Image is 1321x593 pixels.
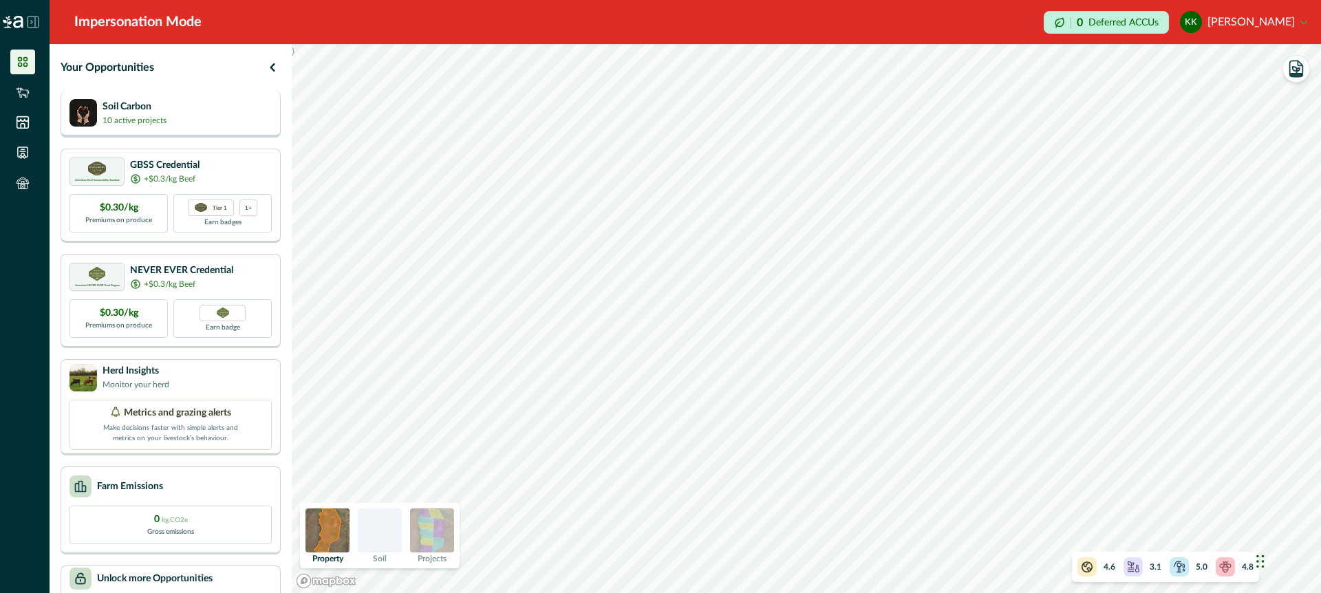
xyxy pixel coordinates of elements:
p: Projects [418,554,447,563]
img: projects preview [410,508,454,552]
span: kg CO2e [162,517,188,524]
p: Tier 1 [213,203,227,212]
p: NEVER EVER Credential [130,263,233,278]
p: Greenham NEVER EVER Beef Program [75,284,120,287]
img: certification logo [89,267,106,281]
p: Earn badges [204,216,241,228]
p: GBSS Credential [130,158,200,173]
p: Property [312,554,343,563]
a: Mapbox logo [296,573,356,589]
p: Soil Carbon [103,100,167,114]
button: Kate Kirk[PERSON_NAME] [1180,6,1307,39]
p: Your Opportunities [61,59,154,76]
p: $0.30/kg [100,306,138,321]
p: Metrics and grazing alerts [124,406,231,420]
img: Greenham NEVER EVER certification badge [217,308,229,318]
p: Deferred ACCUs [1088,17,1159,28]
img: property preview [305,508,350,552]
p: +$0.3/kg Beef [144,278,195,290]
p: 1+ [245,203,252,212]
p: Gross emissions [147,527,194,537]
div: Impersonation Mode [74,12,202,32]
p: 3.1 [1150,561,1161,573]
div: Drag [1256,541,1265,582]
iframe: Chat Widget [1252,527,1321,593]
img: certification logo [88,162,106,175]
p: $0.30/kg [100,201,138,215]
p: 4.8 [1242,561,1254,573]
p: Earn badge [206,321,240,333]
p: Herd Insights [103,364,169,378]
p: +$0.3/kg Beef [144,173,195,185]
p: 4.6 [1104,561,1115,573]
p: Monitor your herd [103,378,169,391]
img: certification logo [195,203,207,213]
p: 5.0 [1196,561,1207,573]
p: 0 [154,513,188,527]
p: Premiums on produce [85,321,152,331]
div: more credentials avaialble [239,200,257,216]
img: Logo [3,16,23,28]
p: 10 active projects [103,114,167,127]
p: Greenham Beef Sustainability Standard [75,179,119,182]
p: Soil [373,554,387,563]
p: Farm Emissions [97,479,163,494]
p: Premiums on produce [85,215,152,226]
p: 0 [1077,17,1083,28]
p: Make decisions faster with simple alerts and metrics on your livestock’s behaviour. [102,420,239,444]
p: Unlock more Opportunities [97,572,213,586]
